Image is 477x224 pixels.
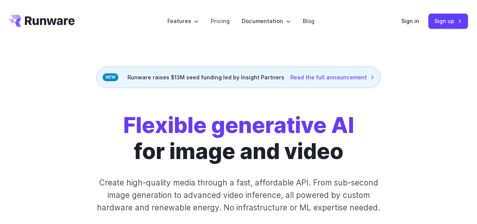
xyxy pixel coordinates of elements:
[242,17,291,25] label: Documentation
[123,112,354,164] h1: for image and video
[92,176,385,214] p: Create high-quality media through a fast, affordable API. From sub-second image generation to adv...
[167,17,199,25] label: Features
[303,17,314,25] a: Blog
[428,14,468,28] a: Sign up
[123,112,354,138] strong: Flexible generative AI
[96,66,381,88] div: Runware raises $13M seed funding led by Insight Partners
[290,73,374,82] a: Read the full announcement
[211,17,230,25] a: Pricing
[401,17,419,25] a: Sign in
[9,15,75,27] a: Go to /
